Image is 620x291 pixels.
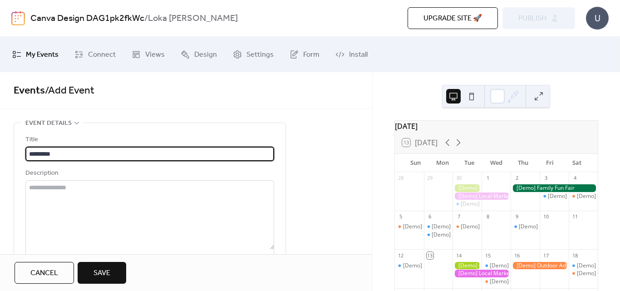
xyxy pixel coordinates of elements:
[226,40,280,69] a: Settings
[403,262,472,270] div: [Demo] Morning Yoga Bliss
[398,252,404,259] div: 12
[174,40,224,69] a: Design
[427,213,433,220] div: 6
[395,121,598,132] div: [DATE]
[453,200,482,208] div: [Demo] Morning Yoga Bliss
[513,175,520,182] div: 2
[542,252,549,259] div: 17
[511,223,540,231] div: [Demo] Morning Yoga Bliss
[484,213,491,220] div: 8
[456,154,482,172] div: Tue
[519,223,588,231] div: [Demo] Morning Yoga Bliss
[402,154,429,172] div: Sun
[11,11,25,25] img: logo
[403,223,476,231] div: [Demo] Book Club Gathering
[513,213,520,220] div: 9
[423,13,482,24] span: Upgrade site 🚀
[548,192,617,200] div: [Demo] Morning Yoga Bliss
[424,223,453,231] div: [Demo] Fitness Bootcamp
[408,7,498,29] button: Upgrade site 🚀
[395,262,424,270] div: [Demo] Morning Yoga Bliss
[511,184,598,192] div: [Demo] Family Fun Fair
[453,184,482,192] div: [Demo] Gardening Workshop
[455,175,462,182] div: 30
[30,10,144,27] a: Canva Design DAG1pk2fkWc
[490,278,568,286] div: [Demo] Culinary Cooking Class
[283,40,326,69] a: Form
[453,223,482,231] div: [Demo] Seniors' Social Tea
[78,262,126,284] button: Save
[88,48,116,62] span: Connect
[14,81,45,101] a: Events
[483,154,510,172] div: Wed
[303,48,320,62] span: Form
[569,270,598,277] div: [Demo] Open Mic Night
[424,231,453,239] div: [Demo] Morning Yoga Bliss
[490,262,559,270] div: [Demo] Morning Yoga Bliss
[542,213,549,220] div: 10
[536,154,563,172] div: Fri
[144,10,148,27] b: /
[484,252,491,259] div: 15
[432,223,497,231] div: [Demo] Fitness Bootcamp
[569,192,598,200] div: [Demo] Open Mic Night
[461,223,529,231] div: [Demo] Seniors' Social Tea
[395,223,424,231] div: [Demo] Book Club Gathering
[125,40,172,69] a: Views
[510,154,536,172] div: Thu
[25,118,72,129] span: Event details
[461,200,530,208] div: [Demo] Morning Yoga Bliss
[453,270,511,277] div: [Demo] Local Market
[427,175,433,182] div: 29
[15,262,74,284] button: Cancel
[511,262,569,270] div: [Demo] Outdoor Adventure Day
[145,48,165,62] span: Views
[453,262,482,270] div: [Demo] Gardening Workshop
[484,175,491,182] div: 1
[329,40,374,69] a: Install
[427,252,433,259] div: 13
[429,154,456,172] div: Mon
[246,48,274,62] span: Settings
[453,192,511,200] div: [Demo] Local Market
[571,213,578,220] div: 11
[455,213,462,220] div: 7
[432,231,501,239] div: [Demo] Morning Yoga Bliss
[482,262,511,270] div: [Demo] Morning Yoga Bliss
[571,252,578,259] div: 18
[26,48,59,62] span: My Events
[68,40,123,69] a: Connect
[5,40,65,69] a: My Events
[30,268,58,279] span: Cancel
[25,168,272,179] div: Description
[194,48,217,62] span: Design
[398,175,404,182] div: 28
[25,134,272,145] div: Title
[349,48,368,62] span: Install
[569,262,598,270] div: [Demo] Morning Yoga Bliss
[398,213,404,220] div: 5
[564,154,590,172] div: Sat
[93,268,110,279] span: Save
[148,10,238,27] b: Loka [PERSON_NAME]
[45,81,94,101] span: / Add Event
[513,252,520,259] div: 16
[542,175,549,182] div: 3
[540,192,569,200] div: [Demo] Morning Yoga Bliss
[586,7,609,30] div: U
[571,175,578,182] div: 4
[455,252,462,259] div: 14
[482,278,511,286] div: [Demo] Culinary Cooking Class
